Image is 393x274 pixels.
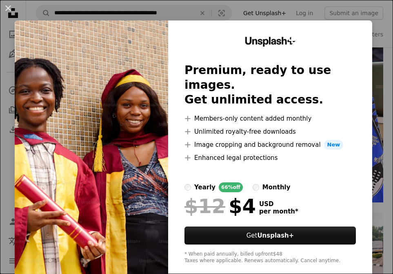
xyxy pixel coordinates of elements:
strong: Unsplash+ [257,232,294,239]
input: yearly66%off [184,184,191,191]
li: Enhanced legal protections [184,153,356,163]
span: USD [259,200,298,208]
div: monthly [262,182,291,192]
div: 66% off [219,182,243,192]
h2: Premium, ready to use images. Get unlimited access. [184,63,356,107]
li: Image cropping and background removal [184,140,356,150]
div: $4 [184,195,256,217]
span: New [324,140,344,150]
input: monthly [253,184,259,191]
li: Members-only content added monthly [184,114,356,124]
div: * When paid annually, billed upfront $48 Taxes where applicable. Renews automatically. Cancel any... [184,251,356,264]
span: $12 [184,195,225,217]
div: yearly [194,182,215,192]
li: Unlimited royalty-free downloads [184,127,356,137]
button: GetUnsplash+ [184,227,356,245]
span: per month * [259,208,298,215]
